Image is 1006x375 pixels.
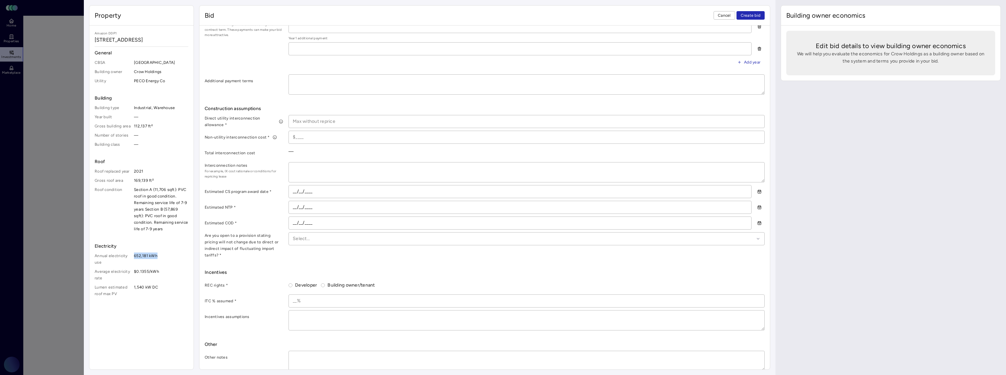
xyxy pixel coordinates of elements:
span: Create bid [741,12,761,19]
span: For example, IX cost rationale or conditions for repricing lease [205,169,283,179]
input: $____ [289,131,764,143]
span: 169,139 ft² [134,177,188,184]
button: Create bid [736,11,765,20]
span: — [134,114,188,120]
div: — [289,146,765,157]
span: — [134,132,188,139]
span: Gross roof area [95,177,131,184]
span: We will help you evaluate the economics for Crow Holdings as a building owner based on the system... [797,50,985,65]
span: General [95,49,188,57]
button: Add year [733,58,765,66]
span: Incentives [205,269,765,276]
span: Average electricity rate [95,268,131,281]
label: Estimated CS program award date * [205,188,283,195]
span: Crow Holdings [134,68,188,75]
span: 2021 [134,168,188,175]
span: Year built [95,114,131,120]
span: 652,181 kWh [134,253,188,266]
span: 1,540 kW DC [134,284,188,297]
label: REC rights * [205,282,283,289]
span: Electricity [95,243,188,250]
span: Industrial, Warehouse [134,104,188,111]
span: Building class [95,141,131,148]
span: [GEOGRAPHIC_DATA] [134,59,188,66]
span: Gross building area [95,123,131,129]
span: Utility [95,78,131,84]
span: Building owner economics [786,11,866,20]
label: Developer [292,282,317,289]
span: CBSA [95,59,131,66]
label: ITC % assumed * [205,298,283,304]
span: Year 1 additional payment [289,36,752,41]
span: Roof [95,158,188,165]
label: Incentives assumptions [205,313,283,320]
span: Construction assumptions [205,105,765,112]
label: Other notes [205,354,283,361]
span: Edit bid details to view building owner economics [816,41,965,50]
label: Estimated COD * [205,220,283,226]
span: Property [95,11,121,20]
input: Max without reprice [289,115,764,128]
label: Total interconnection cost [205,150,283,156]
label: Interconnection notes [205,162,283,169]
label: Additional payment terms [205,78,283,84]
label: Building owner/tenant [325,282,375,289]
span: Annual electricity use [95,253,131,266]
span: Add year [744,59,760,66]
label: Are you open to a provision stating pricing will not change due to direct or indirect impact of f... [205,232,283,258]
button: Cancel [714,11,735,20]
span: Building owner [95,68,131,75]
span: Bid [205,11,214,20]
span: Cancel [718,12,731,19]
span: — [134,141,188,148]
span: Other [205,341,765,348]
span: PECO Energy Co [134,78,188,84]
span: Roof condition [95,186,131,232]
span: 112,137 ft² [134,123,188,129]
span: Building [95,95,188,102]
span: Section A (11,706 sqft): PVC roof in good condition. Remaining service life of 7-9 years Section ... [134,186,188,232]
label: Estimated NTP * [205,204,283,211]
input: __% [289,295,764,307]
span: Building type [95,104,131,111]
label: Non-utility interconnection cost * [205,134,283,141]
label: Direct utility interconnection allowance * [205,115,283,128]
span: Amazon DDP1 [95,31,188,36]
span: These are optional payments you can offer to help offset the building owner's costs during the co... [205,17,283,38]
span: Number of stories [95,132,131,139]
span: Lumen estimated roof max PV [95,284,131,297]
span: [STREET_ADDRESS] [95,36,188,44]
span: Roof replaced year [95,168,131,175]
span: $0.1355/kWh [134,268,188,281]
